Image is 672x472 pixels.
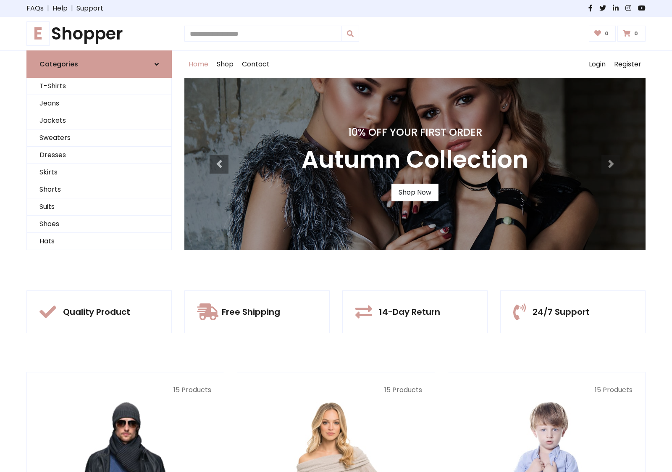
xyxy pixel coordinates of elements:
span: 0 [603,30,611,37]
a: Jeans [27,95,171,112]
p: 15 Products [250,385,422,395]
a: Register [610,51,646,78]
a: Login [585,51,610,78]
p: 15 Products [39,385,211,395]
a: Shop Now [391,184,438,201]
h4: 10% Off Your First Order [302,127,528,139]
a: 0 [589,26,616,42]
a: 0 [617,26,646,42]
h1: Shopper [26,24,172,44]
a: Suits [27,198,171,216]
a: Support [76,3,103,13]
a: Shop [213,51,238,78]
a: Home [184,51,213,78]
h5: 24/7 Support [533,307,590,317]
span: E [26,21,50,46]
h6: Categories [39,60,78,68]
span: | [68,3,76,13]
h5: 14-Day Return [379,307,440,317]
a: FAQs [26,3,44,13]
span: 0 [632,30,640,37]
h5: Quality Product [63,307,130,317]
a: Sweaters [27,129,171,147]
a: Categories [26,50,172,78]
h3: Autumn Collection [302,145,528,174]
a: Shorts [27,181,171,198]
p: 15 Products [461,385,633,395]
a: Jackets [27,112,171,129]
a: Contact [238,51,274,78]
a: T-Shirts [27,78,171,95]
a: EShopper [26,24,172,44]
span: | [44,3,52,13]
a: Dresses [27,147,171,164]
a: Hats [27,233,171,250]
a: Shoes [27,216,171,233]
a: Skirts [27,164,171,181]
a: Help [52,3,68,13]
h5: Free Shipping [222,307,280,317]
